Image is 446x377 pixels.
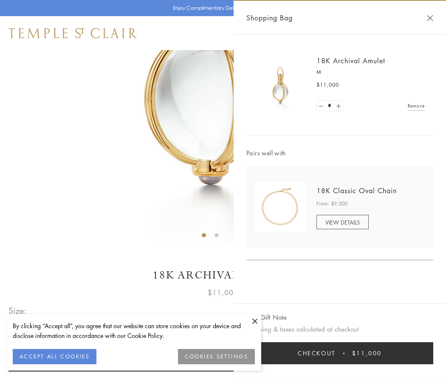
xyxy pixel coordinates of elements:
[246,342,433,364] button: Checkout $11,000
[325,218,360,226] span: VIEW DETAILS
[334,101,342,111] a: Set quantity to 2
[316,56,385,65] a: 18K Archival Amulet
[317,101,325,111] a: Set quantity to 0
[316,200,347,208] span: From: $9,000
[255,59,306,110] img: 18K Archival Amulet
[316,215,369,229] a: VIEW DETAILS
[316,81,339,89] span: $11,000
[298,349,336,358] span: Checkout
[246,12,293,23] span: Shopping Bag
[8,268,438,283] h1: 18K Archival Amulet
[316,186,397,195] a: 18K Classic Oval Chain
[13,349,96,364] button: ACCEPT ALL COOKIES
[427,15,433,21] button: Close Shopping Bag
[173,4,269,12] p: Enjoy Complimentary Delivery & Returns
[8,28,137,38] img: Temple St. Clair
[246,312,287,323] button: Add Gift Note
[8,304,27,318] span: Size:
[246,324,433,335] p: Shipping & taxes calculated at checkout
[316,68,425,76] p: M
[208,287,238,298] span: $11,000
[246,148,433,158] span: Pairs well with
[408,101,425,110] a: Remove
[13,321,255,340] div: By clicking “Accept all”, you agree that our website can store cookies on your device and disclos...
[352,349,382,358] span: $11,000
[178,349,255,364] button: COOKIES SETTINGS
[255,181,306,232] img: N88865-OV18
